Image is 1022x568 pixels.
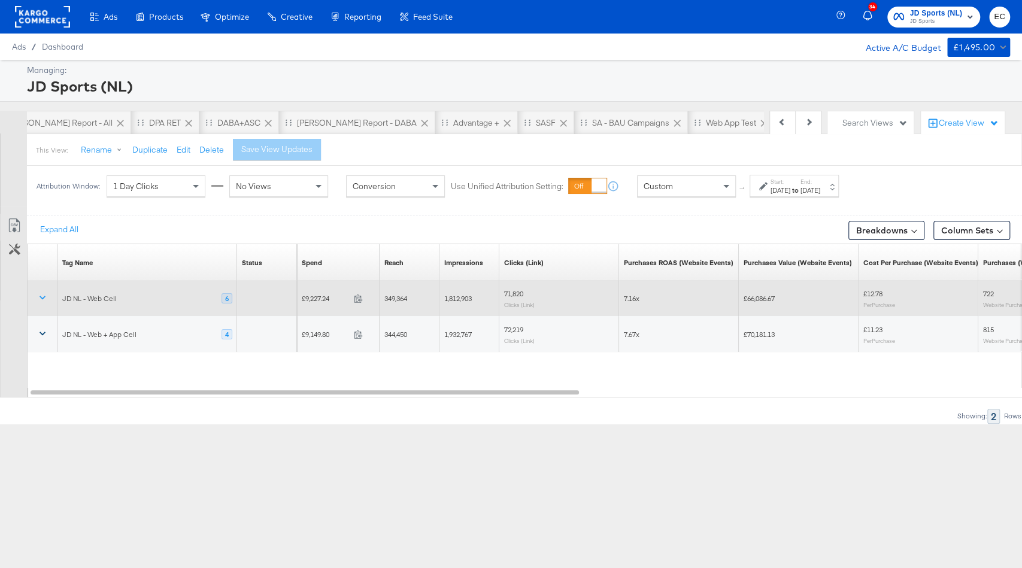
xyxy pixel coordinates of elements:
[217,117,260,129] div: DABA+ASC
[177,144,190,156] button: Edit
[848,221,924,240] button: Breakdowns
[384,258,404,268] a: The number of people your ad was served to.
[744,330,775,339] span: £70,181.13
[444,258,483,268] a: The number of times your ad was served. On mobile apps an ad is counted as served the first time ...
[222,329,232,340] div: 4
[504,258,544,268] a: The number of clicks on links appearing on your ad or Page that direct people to your sites off F...
[800,178,820,186] label: End:
[771,186,790,195] div: [DATE]
[302,258,322,268] div: Spend
[27,76,1007,96] div: JD Sports (NL)
[694,119,700,126] div: Drag to reorder tab
[910,7,963,20] span: JD Sports (NL)
[504,258,544,268] div: Clicks (Link)
[800,186,820,195] div: [DATE]
[149,12,183,22] span: Products
[842,117,908,129] div: Search Views
[737,186,748,190] span: ↑
[939,117,999,129] div: Create View
[353,181,396,192] span: Conversion
[384,258,404,268] div: Reach
[624,258,733,268] a: The total value of the purchase actions divided by spend tracked by your Custom Audience pixel on...
[863,337,895,344] sub: Per Purchase
[624,330,639,339] span: 7.67x
[624,258,733,268] div: Purchases ROAS (Website Events)
[36,182,101,190] div: Attribution Window:
[384,294,407,303] span: 349,364
[302,294,349,303] span: £9,227.24
[36,145,68,155] div: This View:
[744,258,852,268] a: The total value of the purchase actions tracked by your Custom Audience pixel on your website aft...
[441,119,448,126] div: Drag to reorder tab
[957,412,987,420] div: Showing:
[853,38,941,56] div: Active A/C Budget
[205,119,212,126] div: Drag to reorder tab
[113,181,159,192] span: 1 Day Clicks
[983,325,994,334] span: 815
[504,301,535,308] sub: Clicks (Link)
[302,330,349,339] span: £9,149.80
[953,40,996,55] div: £1,495.00
[199,144,224,156] button: Delete
[863,301,895,308] sub: Per Purchase
[444,294,472,303] span: 1,812,903
[62,294,117,303] div: JD NL - Web Cell
[132,144,168,156] button: Duplicate
[863,258,978,268] div: Cost Per Purchase (Website Events)
[444,258,483,268] div: Impressions
[281,12,313,22] span: Creative
[72,139,135,161] button: Rename
[744,294,775,303] span: £66,086.67
[453,117,499,129] div: Advantage +
[62,258,93,268] a: Tag Name
[344,12,381,22] span: Reporting
[983,289,994,298] span: 722
[222,293,232,304] div: 6
[947,38,1010,57] button: £1,495.00
[771,178,790,186] label: Start:
[910,17,963,26] span: JD Sports
[706,117,756,129] div: Web App Test
[242,258,262,268] div: Status
[149,117,181,129] div: DPA RET
[137,119,144,126] div: Drag to reorder tab
[302,258,322,268] a: The total amount spent to date.
[989,7,1010,28] button: EC
[413,12,453,22] span: Feed Suite
[987,409,1000,424] div: 2
[384,330,407,339] span: 344,450
[868,2,877,11] div: 34
[236,181,271,192] span: No Views
[624,294,639,303] span: 7.16x
[536,117,556,129] div: SASF
[12,42,26,51] span: Ads
[242,258,262,268] a: Shows the current state of your Ad Campaign.
[215,12,249,22] span: Optimize
[62,330,137,339] div: JD NL - Web + App Cell
[444,330,472,339] span: 1,932,767
[863,258,978,268] a: The average cost for each purchase tracked by your Custom Audience pixel on your website after pe...
[27,65,1007,76] div: Managing:
[994,10,1005,24] span: EC
[580,119,587,126] div: Drag to reorder tab
[104,12,117,22] span: Ads
[26,42,42,51] span: /
[504,289,523,298] span: 71,820
[863,325,883,334] span: £11.23
[451,181,563,192] label: Use Unified Attribution Setting:
[863,289,883,298] span: £12.78
[42,42,83,51] a: Dashboard
[644,181,673,192] span: Custom
[297,117,417,129] div: [PERSON_NAME] Report - DABA
[6,117,113,129] div: [PERSON_NAME] Report - All
[504,325,523,334] span: 72,219
[790,186,800,195] strong: to
[744,258,852,268] div: Purchases Value (Website Events)
[1003,412,1022,420] div: Rows
[285,119,292,126] div: Drag to reorder tab
[592,117,669,129] div: SA - BAU Campaigns
[933,221,1010,240] button: Column Sets
[504,337,535,344] sub: Clicks (Link)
